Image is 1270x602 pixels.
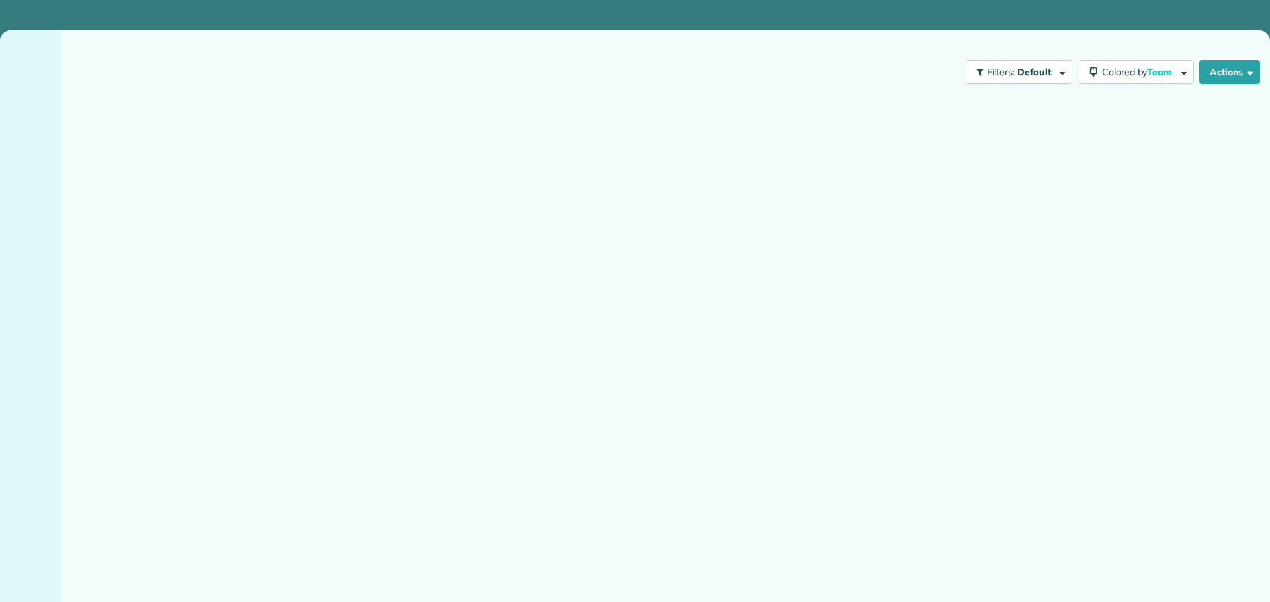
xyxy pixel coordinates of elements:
[1147,66,1174,78] span: Team
[987,66,1015,78] span: Filters:
[966,60,1072,84] button: Filters: Default
[1102,66,1177,78] span: Colored by
[1079,60,1194,84] button: Colored byTeam
[1017,66,1052,78] span: Default
[1199,60,1260,84] button: Actions
[959,60,1072,84] a: Filters: Default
